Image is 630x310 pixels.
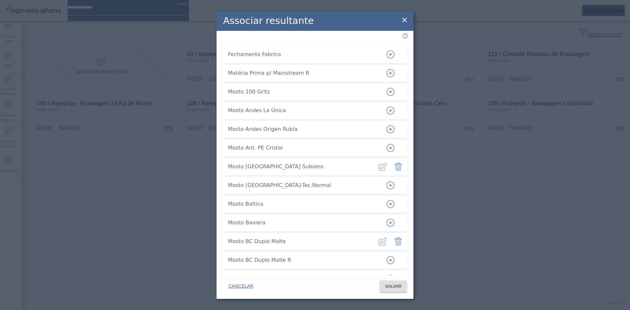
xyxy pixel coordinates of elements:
[228,256,376,264] span: Mosto BC Duplo Malte R
[223,280,259,292] button: CANCELAR
[228,107,376,114] span: Mosto Andes La Única
[228,200,376,208] span: Mosto Baltica
[228,219,376,227] span: Mosto Baviera
[228,275,376,283] span: Mosto BC Extra Dark Lager
[228,283,253,290] span: CANCELAR
[228,238,376,245] span: Mosto BC Duplo Malte
[380,280,407,292] button: SALVAR
[228,51,376,58] span: Fechamento Fabrico
[228,88,376,96] span: Mosto 100 Gritz
[228,125,376,133] span: Mosto Andes Origen Rubia
[228,181,376,189] span: Mosto [GEOGRAPHIC_DATA]-Tec.Normal
[228,69,376,77] span: Matéria Prima p/ Mainstream R
[228,144,376,152] span: Mosto Ant. PE Cristal
[385,283,402,290] span: SALVAR
[223,14,314,28] h2: Associar resultante
[228,163,376,171] span: Mosto [GEOGRAPHIC_DATA] Subzero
